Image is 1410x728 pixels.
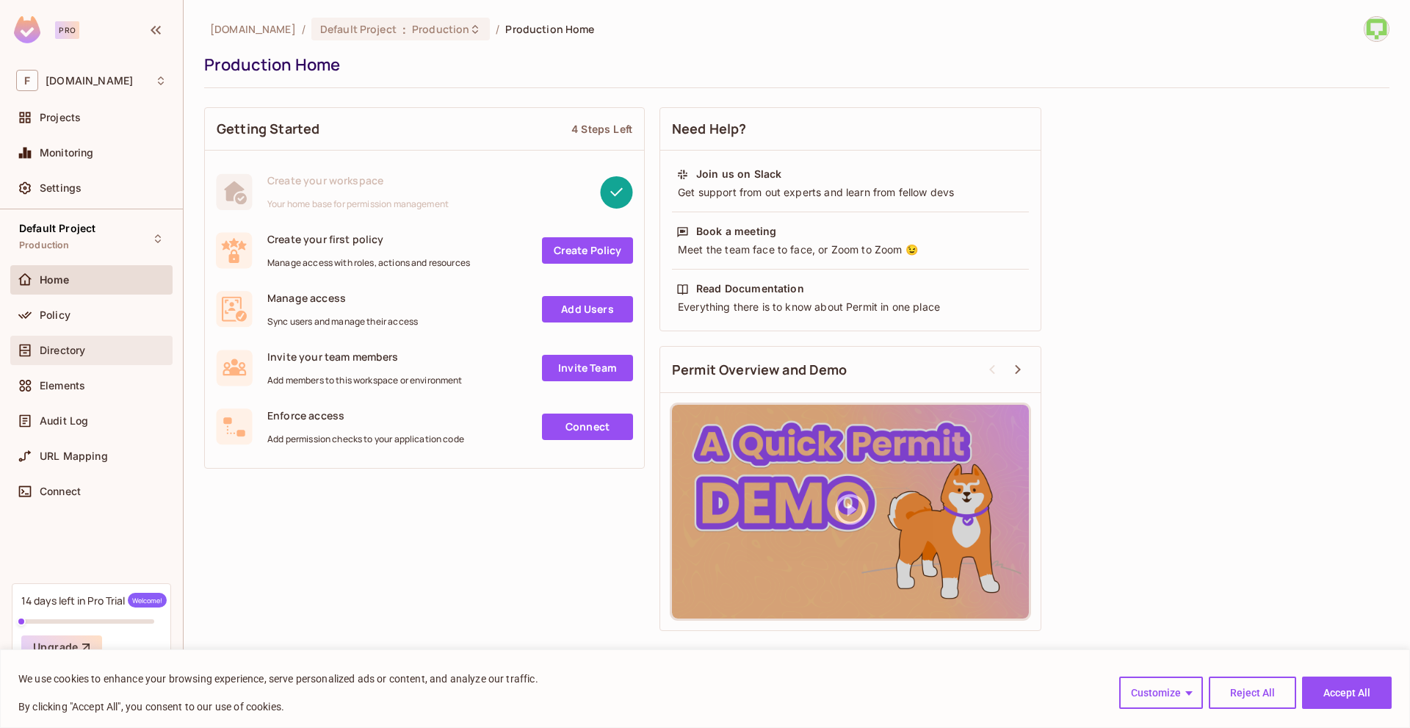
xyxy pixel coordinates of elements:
li: / [302,22,305,36]
span: Enforce access [267,408,464,422]
li: / [496,22,499,36]
span: Default Project [320,22,397,36]
a: Add Users [542,296,633,322]
span: Need Help? [672,120,747,138]
div: 14 days left in Pro Trial [21,593,167,608]
span: : [402,24,407,35]
span: Getting Started [217,120,319,138]
div: Production Home [204,54,1382,76]
span: Welcome! [128,593,167,608]
div: Join us on Slack [696,167,781,181]
img: philippe.noel@fiducial.net [1364,17,1389,41]
button: Reject All [1209,677,1296,709]
div: Read Documentation [696,281,804,296]
span: Monitoring [40,147,94,159]
span: Connect [40,486,81,497]
span: Elements [40,380,85,392]
span: Permit Overview and Demo [672,361,847,379]
span: Default Project [19,223,95,234]
span: Create your first policy [267,232,470,246]
p: By clicking "Accept All", you consent to our use of cookies. [18,698,538,716]
div: Get support from out experts and learn from fellow devs [676,185,1024,200]
span: Manage access [267,291,418,305]
p: We use cookies to enhance your browsing experience, serve personalized ads or content, and analyz... [18,670,538,688]
span: Your home base for permission management [267,198,449,210]
span: Audit Log [40,415,88,427]
a: Connect [542,414,633,440]
span: Production [19,239,70,251]
img: SReyMgAAAABJRU5ErkJggg== [14,16,40,43]
div: Meet the team face to face, or Zoom to Zoom 😉 [676,242,1024,257]
span: Sync users and manage their access [267,316,418,328]
button: Accept All [1302,677,1392,709]
span: F [16,70,38,91]
span: Invite your team members [267,350,463,364]
a: Invite Team [542,355,633,381]
span: Manage access with roles, actions and resources [267,257,470,269]
span: Settings [40,182,82,194]
div: 4 Steps Left [571,122,632,136]
span: Home [40,274,70,286]
span: Directory [40,345,85,356]
div: Pro [55,21,79,39]
div: Everything there is to know about Permit in one place [676,300,1024,314]
a: Create Policy [542,237,633,264]
span: Policy [40,309,70,321]
span: Add members to this workspace or environment [267,375,463,386]
span: Projects [40,112,81,123]
span: Production Home [505,22,594,36]
span: Production [412,22,469,36]
span: URL Mapping [40,450,108,462]
div: Book a meeting [696,224,776,239]
span: Workspace: fiducial.net [46,75,133,87]
span: Add permission checks to your application code [267,433,464,445]
button: Upgrade [21,635,102,659]
button: Customize [1119,677,1203,709]
span: the active workspace [210,22,296,36]
span: Create your workspace [267,173,449,187]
